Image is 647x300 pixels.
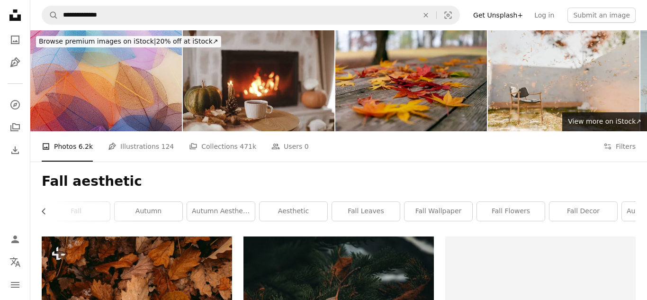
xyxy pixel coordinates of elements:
a: fall decor [549,202,617,221]
button: Filters [603,131,636,162]
form: Find visuals sitewide [42,6,460,25]
span: 0 [305,141,309,152]
span: 471k [240,141,256,152]
img: autumn scenery [335,30,487,131]
a: fall leaves [332,202,400,221]
a: Collections 471k [189,131,256,162]
a: Collections [6,118,25,137]
a: autumn aesthetic [187,202,255,221]
a: Download History [6,141,25,160]
span: Browse premium images on iStock | [39,37,156,45]
button: scroll list to the left [42,202,53,221]
div: 20% off at iStock ↗ [36,36,221,47]
a: fall flowers [477,202,545,221]
button: Language [6,253,25,272]
button: Search Unsplash [42,6,58,24]
a: Log in [529,8,560,23]
a: Explore [6,95,25,114]
a: fall [42,202,110,221]
img: Warm cup of tea, pumpkin, autumn leaves on wooden table on background of burning fireplace. Cozy ... [183,30,334,131]
img: Multicolored leaves [30,30,182,131]
button: Visual search [437,6,459,24]
a: View more on iStock↗ [562,112,647,131]
span: View more on iStock ↗ [568,118,641,125]
button: Submit an image [567,8,636,23]
a: Users 0 [271,131,309,162]
a: fall wallpaper [404,202,472,221]
h1: Fall aesthetic [42,173,636,190]
img: Autumnal Solitude with Wooden Chair [488,30,639,131]
a: Get Unsplash+ [467,8,529,23]
a: Log in / Sign up [6,230,25,249]
a: Browse premium images on iStock|20% off at iStock↗ [30,30,227,53]
a: Photos [6,30,25,49]
span: 124 [162,141,174,152]
a: Illustrations 124 [108,131,174,162]
button: Clear [415,6,436,24]
a: Home — Unsplash [6,6,25,27]
a: aesthetic [260,202,327,221]
a: autumn [115,202,182,221]
a: Illustrations [6,53,25,72]
button: Menu [6,275,25,294]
